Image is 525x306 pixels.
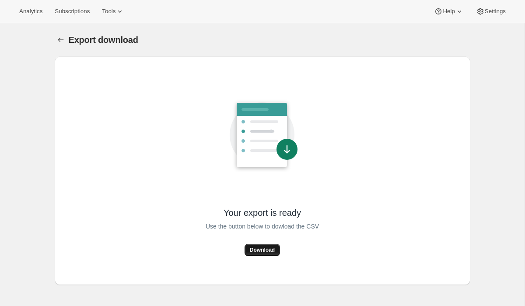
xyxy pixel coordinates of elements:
button: Subscriptions [49,5,95,18]
span: Tools [102,8,115,15]
button: Export download [55,34,67,46]
button: Settings [471,5,511,18]
span: Your export is ready [224,207,301,218]
span: Export download [69,35,138,45]
span: Help [443,8,455,15]
span: Use the button below to dowload the CSV [206,221,319,232]
span: Download [250,246,275,253]
button: Download [245,244,280,256]
button: Analytics [14,5,48,18]
span: Subscriptions [55,8,90,15]
button: Tools [97,5,129,18]
span: Settings [485,8,506,15]
button: Help [429,5,469,18]
span: Analytics [19,8,42,15]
